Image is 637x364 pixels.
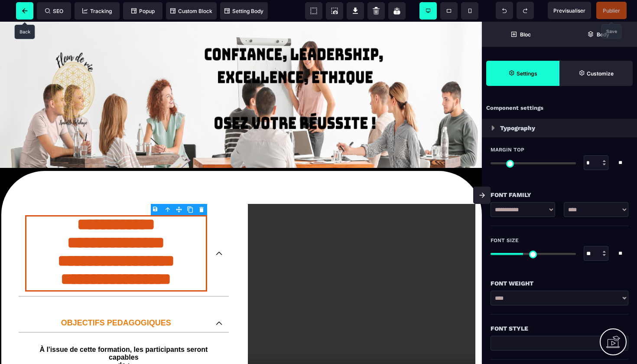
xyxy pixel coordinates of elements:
[131,8,155,14] span: Popup
[486,61,559,86] span: Settings
[597,31,609,38] strong: Body
[224,8,263,14] span: Setting Body
[491,146,524,153] span: Margin Top
[603,7,620,14] span: Publier
[326,2,343,20] span: Screenshot
[553,7,585,14] span: Previsualiser
[482,100,637,117] div: Component settings
[491,323,628,334] div: Font Style
[491,237,519,244] span: Font Size
[520,31,531,38] strong: Bloc
[491,190,628,200] div: Font Family
[500,123,535,133] p: Typography
[82,8,112,14] span: Tracking
[559,61,633,86] span: Open Style Manager
[45,8,63,14] span: SEO
[548,2,591,19] span: Preview
[587,70,614,77] strong: Customize
[25,297,207,306] p: OBJECTIFS PEDAGOGIQUES
[305,2,322,20] span: View components
[491,278,628,289] div: Font Weight
[559,22,637,47] span: Open Layer Manager
[491,125,495,131] img: loading
[482,22,559,47] span: Open Blocks
[517,70,537,77] strong: Settings
[25,322,222,357] text: À l'issue de cette formation, les participants seront capables de :
[170,8,212,14] span: Custom Block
